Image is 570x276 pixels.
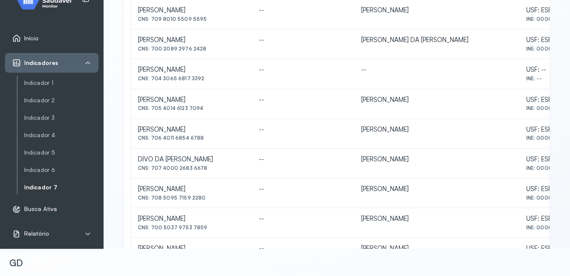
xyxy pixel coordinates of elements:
div: CNS: 707 4000 2683 6678 [138,165,245,171]
div: [PERSON_NAME] [138,96,245,104]
a: Indicador 6 [24,165,98,175]
a: Início [12,34,91,42]
div: CNS: 704 3065 6817 3392 [138,76,245,82]
div: -- [259,6,347,14]
a: Indicador 5 [24,149,98,156]
div: -- [259,66,347,74]
a: Indicador 2 [24,95,98,106]
a: Indicador 4 [24,130,98,141]
div: [PERSON_NAME] [361,96,513,104]
a: Indicador 1 [24,79,98,87]
div: CNS: 700 2089 2976 2428 [138,46,245,52]
p: Enfermeiro [31,263,71,270]
div: [PERSON_NAME] [138,215,245,223]
span: Relatório [24,230,49,237]
a: Busca Ativa [12,205,91,214]
a: Indicador 1 [24,78,98,88]
div: [PERSON_NAME] [361,6,513,14]
a: Indicador 4 [24,132,98,139]
div: [PERSON_NAME] [138,66,245,74]
a: Indicador 5 [24,147,98,158]
a: Indicador 6 [24,166,98,174]
div: [PERSON_NAME] [361,185,513,193]
div: [PERSON_NAME] [361,155,513,163]
div: [PERSON_NAME] [361,126,513,134]
div: [PERSON_NAME] [361,215,513,223]
div: [PERSON_NAME] [138,185,245,193]
div: [PERSON_NAME] [138,6,245,14]
a: Indicador 7 [24,182,98,193]
div: DIVO DA [PERSON_NAME] [138,155,245,163]
div: -- [259,215,347,223]
a: Indicador 3 [24,114,98,121]
div: CNS: 700 5037 9753 7859 [138,225,245,231]
p: Glauciere da [31,256,71,264]
div: CNS: 705 4014 6123 7094 [138,105,245,111]
div: CNS: 708 5095 7159 2280 [138,195,245,201]
div: [PERSON_NAME] [138,245,245,253]
div: -- [259,245,347,253]
span: GD [9,257,23,268]
span: Indicadores [24,59,58,67]
div: CNS: 709 8010 5509 5595 [138,16,245,22]
div: [PERSON_NAME] [138,36,245,44]
a: Indicador 7 [24,184,98,191]
div: -- [259,96,347,104]
div: [PERSON_NAME] [361,245,513,253]
div: -- [259,155,347,163]
a: Indicador 2 [24,97,98,104]
span: Busca Ativa [24,206,57,213]
div: -- [259,185,347,193]
div: -- [361,66,513,74]
div: -- [259,126,347,134]
div: [PERSON_NAME] [138,126,245,134]
div: [PERSON_NAME] DA [PERSON_NAME] [361,36,513,44]
span: Início [24,35,39,42]
a: Indicador 3 [24,113,98,123]
div: CNS: 706 4011 6854 6788 [138,135,245,141]
div: -- [259,36,347,44]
